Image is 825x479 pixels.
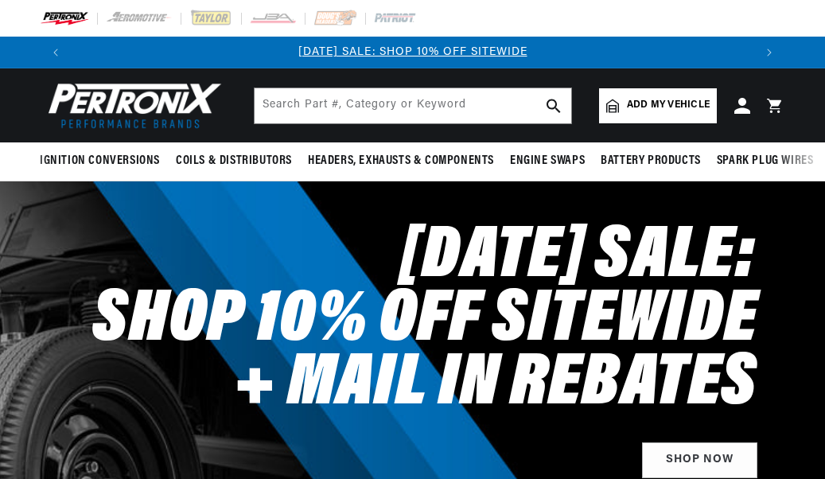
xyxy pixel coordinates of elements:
button: Translation missing: en.sections.announcements.previous_announcement [40,37,72,68]
span: Engine Swaps [510,153,585,169]
input: Search Part #, Category or Keyword [255,88,571,123]
span: Ignition Conversions [40,153,160,169]
div: Announcement [72,44,753,61]
button: Translation missing: en.sections.announcements.next_announcement [753,37,785,68]
a: Add my vehicle [599,88,717,123]
summary: Coils & Distributors [168,142,300,180]
a: Shop Now [642,442,757,478]
span: Coils & Distributors [176,153,292,169]
summary: Headers, Exhausts & Components [300,142,502,180]
h2: [DATE] SALE: SHOP 10% OFF SITEWIDE + MAIL IN REBATES [77,226,757,417]
summary: Battery Products [593,142,709,180]
summary: Spark Plug Wires [709,142,822,180]
a: [DATE] SALE: SHOP 10% OFF SITEWIDE [298,46,527,58]
summary: Ignition Conversions [40,142,168,180]
span: Headers, Exhausts & Components [308,153,494,169]
summary: Engine Swaps [502,142,593,180]
div: 1 of 3 [72,44,753,61]
img: Pertronix [40,78,223,133]
span: Spark Plug Wires [717,153,814,169]
span: Add my vehicle [627,98,710,113]
button: search button [536,88,571,123]
span: Battery Products [601,153,701,169]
